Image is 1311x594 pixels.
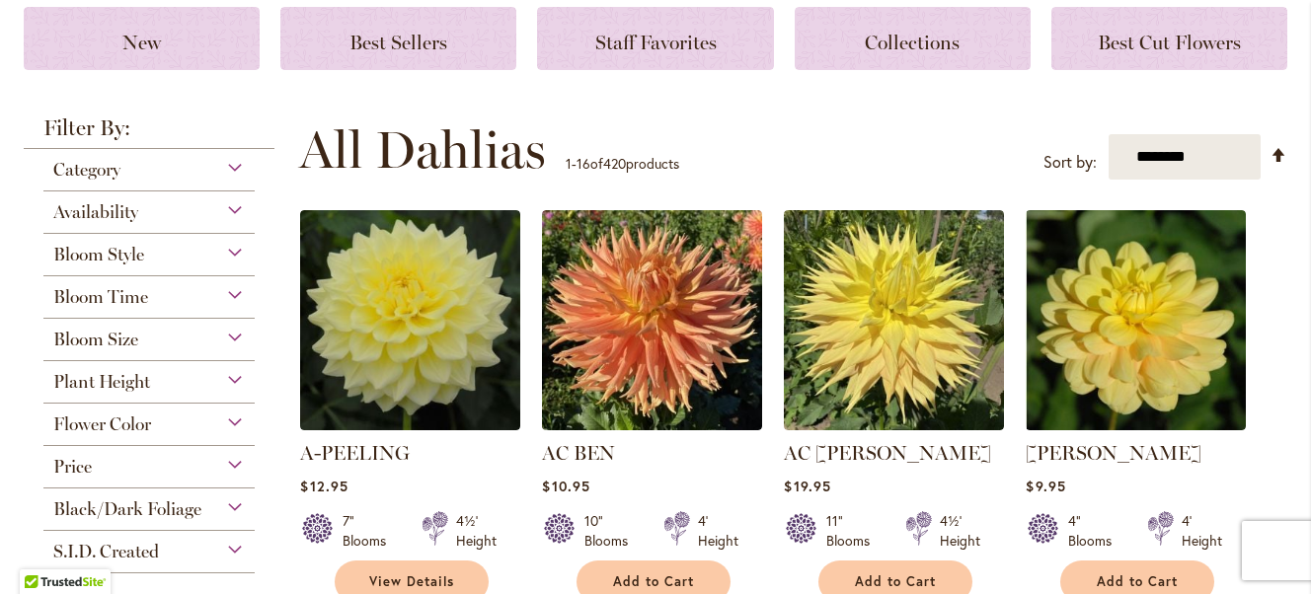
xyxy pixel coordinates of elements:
[784,415,1004,434] a: AC Jeri
[53,329,138,350] span: Bloom Size
[1068,511,1123,551] div: 4" Blooms
[53,159,120,181] span: Category
[865,31,960,54] span: Collections
[53,413,151,435] span: Flower Color
[584,511,640,551] div: 10" Blooms
[53,201,138,223] span: Availability
[1026,210,1246,430] img: AHOY MATEY
[24,7,260,70] a: New
[349,31,447,54] span: Best Sellers
[300,477,347,495] span: $12.95
[537,7,773,70] a: Staff Favorites
[1026,477,1065,495] span: $9.95
[53,456,92,478] span: Price
[855,573,936,590] span: Add to Cart
[542,415,762,434] a: AC BEN
[53,371,150,393] span: Plant Height
[1026,441,1201,465] a: [PERSON_NAME]
[1097,573,1178,590] span: Add to Cart
[53,498,201,520] span: Black/Dark Foliage
[53,541,159,562] span: S.I.D. Created
[300,210,520,430] img: A-Peeling
[24,117,274,149] strong: Filter By:
[566,148,679,180] p: - of products
[542,441,615,465] a: AC BEN
[566,154,572,173] span: 1
[343,511,398,551] div: 7" Blooms
[795,7,1031,70] a: Collections
[122,31,161,54] span: New
[300,441,410,465] a: A-PEELING
[1026,415,1246,434] a: AHOY MATEY
[542,210,762,430] img: AC BEN
[300,415,520,434] a: A-Peeling
[603,154,626,173] span: 420
[613,573,694,590] span: Add to Cart
[784,210,1004,430] img: AC Jeri
[456,511,497,551] div: 4½' Height
[53,244,144,265] span: Bloom Style
[369,573,454,590] span: View Details
[542,477,589,495] span: $10.95
[940,511,980,551] div: 4½' Height
[1043,144,1097,181] label: Sort by:
[280,7,516,70] a: Best Sellers
[784,441,991,465] a: AC [PERSON_NAME]
[1182,511,1222,551] div: 4' Height
[826,511,882,551] div: 11" Blooms
[784,477,830,495] span: $19.95
[53,286,148,308] span: Bloom Time
[1051,7,1287,70] a: Best Cut Flowers
[595,31,717,54] span: Staff Favorites
[15,524,70,579] iframe: Launch Accessibility Center
[299,120,546,180] span: All Dahlias
[698,511,738,551] div: 4' Height
[1098,31,1241,54] span: Best Cut Flowers
[577,154,590,173] span: 16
